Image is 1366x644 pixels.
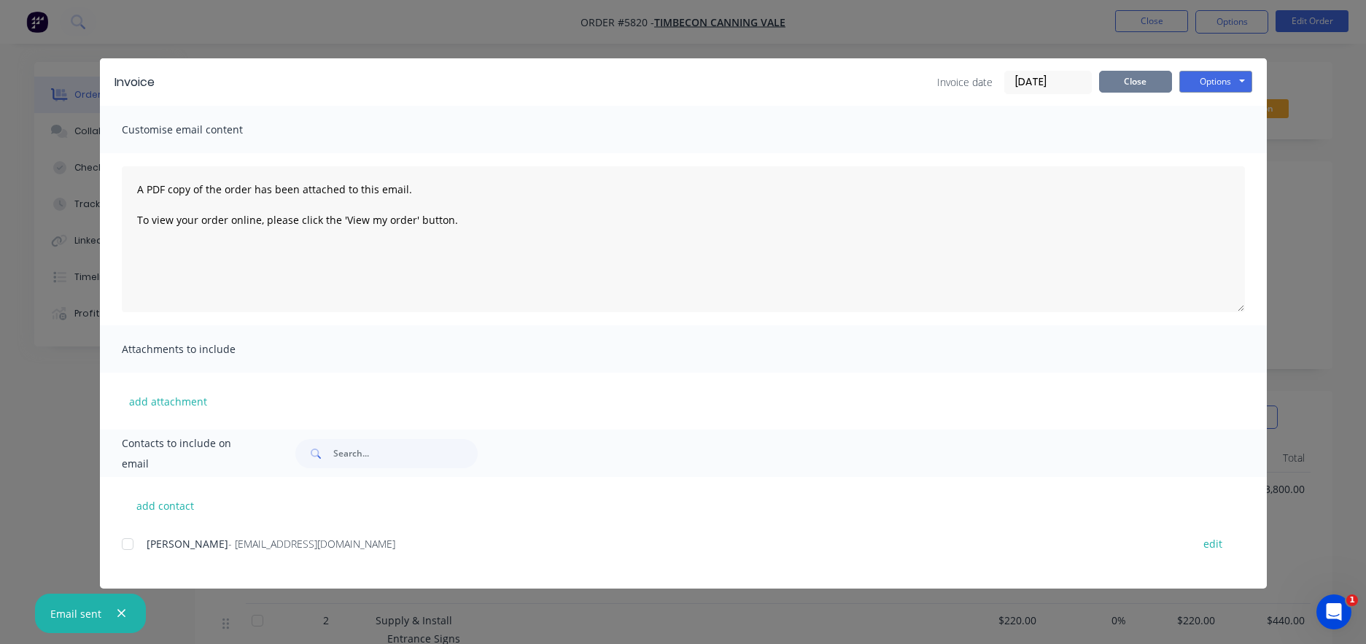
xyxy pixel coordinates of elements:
[937,74,993,90] span: Invoice date
[1316,594,1351,629] iframe: Intercom live chat
[1195,534,1231,554] button: edit
[1179,71,1252,93] button: Options
[122,166,1245,312] textarea: A PDF copy of the order has been attached to this email. To view your order online, please click ...
[115,74,155,91] div: Invoice
[122,494,209,516] button: add contact
[122,339,282,360] span: Attachments to include
[147,537,228,551] span: [PERSON_NAME]
[122,433,260,474] span: Contacts to include on email
[333,439,478,468] input: Search...
[50,606,101,621] div: Email sent
[122,390,214,412] button: add attachment
[1099,71,1172,93] button: Close
[122,120,282,140] span: Customise email content
[228,537,395,551] span: - [EMAIL_ADDRESS][DOMAIN_NAME]
[1346,594,1358,606] span: 1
